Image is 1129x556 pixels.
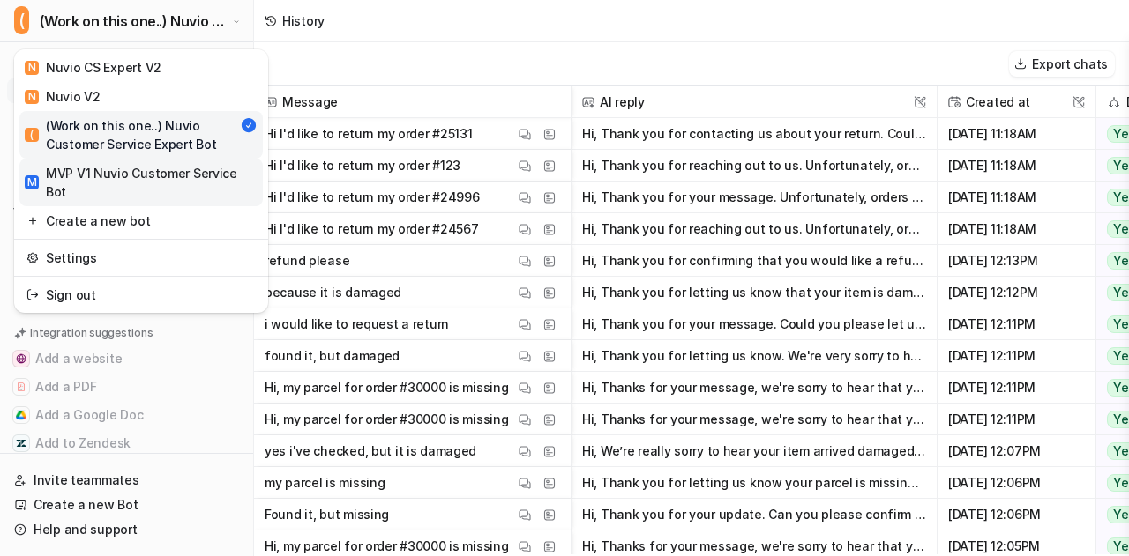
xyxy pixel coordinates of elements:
div: (Work on this one..) Nuvio Customer Service Expert Bot [25,116,240,153]
a: Create a new bot [19,206,263,235]
img: reset [26,285,39,304]
span: N [25,61,39,75]
a: Sign out [19,280,263,309]
div: Nuvio V2 [25,87,101,106]
a: Settings [19,243,263,272]
div: MVP V1 Nuvio Customer Service Bot [25,164,258,201]
span: ( [25,128,39,142]
span: M [25,175,39,189]
span: (Work on this one..) Nuvio Customer Service Expert Bot [40,9,228,33]
div: ((Work on this one..) Nuvio Customer Service Expert Bot [14,49,268,313]
img: reset [26,211,39,230]
div: Nuvio CS Expert V2 [25,58,161,77]
span: N [25,90,39,104]
img: reset [26,248,39,267]
span: ( [14,6,29,34]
